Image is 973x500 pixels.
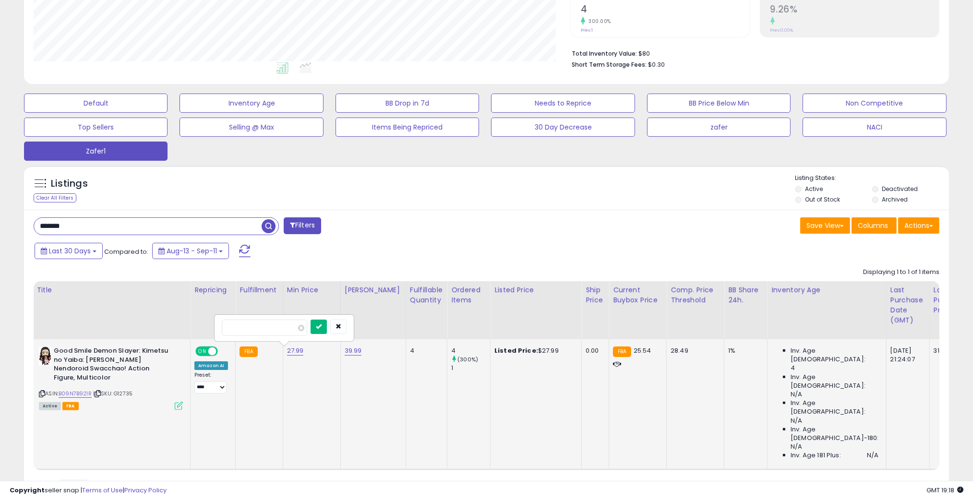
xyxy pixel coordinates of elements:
div: Fulfillable Quantity [410,285,443,305]
span: FBA [62,402,79,410]
button: 30 Day Decrease [491,118,635,137]
button: Items Being Repriced [336,118,479,137]
div: Listed Price [494,285,577,295]
b: Listed Price: [494,346,538,355]
small: Prev: 0.00% [770,27,793,33]
span: Inv. Age [DEMOGRAPHIC_DATA]: [791,346,878,364]
span: N/A [791,417,802,425]
button: BB Drop in 7d [336,94,479,113]
div: BB Share 24h. [728,285,763,305]
div: 4 [410,346,440,355]
button: Selling @ Max [180,118,323,137]
button: Columns [852,217,897,234]
div: $27.99 [494,346,574,355]
span: N/A [791,390,802,399]
button: Non Competitive [803,94,946,113]
div: Last Purchase Price [934,285,969,315]
button: Aug-13 - Sep-11 [152,243,229,259]
button: Last 30 Days [35,243,103,259]
div: 28.49 [671,346,717,355]
small: 300.00% [585,18,611,25]
span: | SKU: G12735 [93,390,132,397]
span: 25.54 [634,346,651,355]
div: Ship Price [586,285,605,305]
button: Inventory Age [180,94,323,113]
div: [PERSON_NAME] [345,285,402,295]
label: Active [805,185,823,193]
img: 411EiH3a+KL._SL40_.jpg [39,346,51,366]
button: NACI [803,118,946,137]
div: Displaying 1 to 1 of 1 items [863,268,939,277]
button: Top Sellers [24,118,168,137]
div: Current Buybox Price [613,285,662,305]
label: Out of Stock [805,195,841,203]
span: Inv. Age [DEMOGRAPHIC_DATA]: [791,399,878,416]
small: FBA [613,346,631,357]
a: 39.99 [345,346,362,356]
div: Ordered Items [451,285,486,305]
button: Save View [800,217,850,234]
span: N/A [791,442,802,451]
span: Columns [858,221,888,230]
a: Terms of Use [82,486,123,495]
div: Fulfillment [240,285,278,295]
label: Archived [882,195,908,203]
button: Zafer1 [24,142,168,161]
div: ASIN: [39,346,183,409]
h2: 4 [581,4,749,17]
b: Short Term Storage Fees: [572,60,647,69]
span: OFF [216,347,232,356]
span: ON [196,347,208,356]
span: $0.30 [648,60,665,69]
span: Inv. Age [DEMOGRAPHIC_DATA]-180: [791,425,878,442]
div: 0.00 [586,346,601,355]
span: Aug-13 - Sep-11 [167,246,217,256]
div: 1% [728,346,760,355]
button: zafer [647,118,791,137]
small: FBA [240,346,257,357]
li: $80 [572,47,932,59]
div: Amazon AI [194,361,228,370]
p: Listing States: [795,174,949,183]
label: Deactivated [882,185,918,193]
b: Total Inventory Value: [572,49,637,58]
div: Inventory Age [771,285,882,295]
div: 31.21 [934,346,965,355]
div: [DATE] 21:24:07 [890,346,922,364]
span: 2025-10-12 19:18 GMT [926,486,963,495]
span: All listings currently available for purchase on Amazon [39,402,61,410]
span: N/A [867,451,878,460]
button: Actions [898,217,939,234]
button: Filters [284,217,321,234]
div: Last Purchase Date (GMT) [890,285,925,325]
button: Default [24,94,168,113]
a: B09N7B921R [59,390,92,398]
h5: Listings [51,177,88,190]
div: 4 [451,346,490,355]
div: Repricing [194,285,231,295]
a: Privacy Policy [124,486,167,495]
b: Good Smile Demon Slayer: Kimetsu no Yaiba: [PERSON_NAME] Nendoroid Swacchao! Action Figure, Multi... [54,346,170,384]
span: Inv. Age 181 Plus: [791,451,841,460]
div: 1 [451,364,490,372]
span: Compared to: [104,247,148,256]
button: Needs to Reprice [491,94,635,113]
div: Clear All Filters [34,193,76,202]
h2: 9.26% [770,4,939,17]
div: seller snap | | [10,486,167,495]
div: Min Price [287,285,336,295]
small: Prev: 1 [581,27,593,33]
span: Last 30 Days [49,246,91,256]
span: Inv. Age [DEMOGRAPHIC_DATA]: [791,373,878,390]
div: Title [36,285,186,295]
small: (300%) [457,356,478,363]
div: Comp. Price Threshold [671,285,720,305]
div: Preset: [194,372,228,393]
a: 27.99 [287,346,304,356]
strong: Copyright [10,486,45,495]
span: 4 [791,364,795,372]
button: BB Price Below Min [647,94,791,113]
